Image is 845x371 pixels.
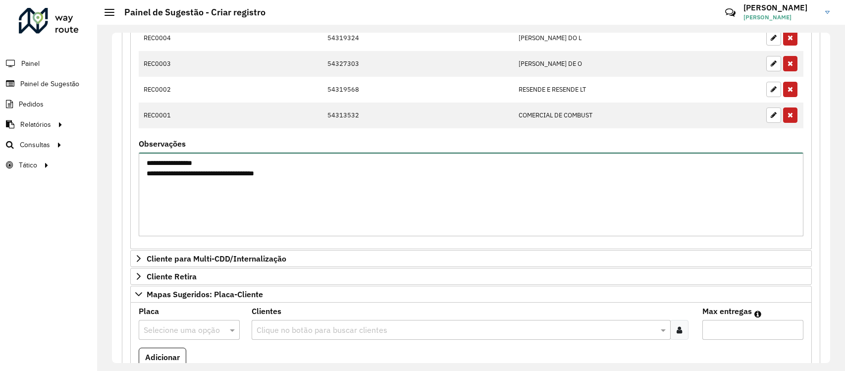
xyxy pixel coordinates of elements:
a: Contato Rápido [720,2,741,23]
h2: Painel de Sugestão - Criar registro [114,7,265,18]
label: Observações [139,138,186,150]
td: RESENDE E RESENDE LT [513,77,677,103]
em: Máximo de clientes que serão colocados na mesma rota com os clientes informados [754,310,761,318]
span: Relatórios [20,119,51,130]
td: 54327303 [322,51,513,77]
span: Pedidos [19,99,44,109]
a: Mapas Sugeridos: Placa-Cliente [130,286,812,303]
td: 54313532 [322,103,513,128]
td: COMERCIAL DE COMBUST [513,103,677,128]
span: Painel de Sugestão [20,79,79,89]
span: Painel [21,58,40,69]
td: REC0002 [139,77,211,103]
h3: [PERSON_NAME] [743,3,818,12]
a: Cliente Retira [130,268,812,285]
td: REC0004 [139,25,211,51]
label: Max entregas [702,305,752,317]
td: REC0001 [139,103,211,128]
label: Clientes [252,305,281,317]
span: Tático [19,160,37,170]
td: 54319324 [322,25,513,51]
span: Cliente para Multi-CDD/Internalização [147,255,286,263]
td: [PERSON_NAME] DE O [513,51,677,77]
button: Adicionar [139,348,186,367]
a: Cliente para Multi-CDD/Internalização [130,250,812,267]
span: [PERSON_NAME] [743,13,818,22]
span: Cliente Retira [147,272,197,280]
td: REC0003 [139,51,211,77]
span: Consultas [20,140,50,150]
td: 54319568 [322,77,513,103]
td: [PERSON_NAME] DO L [513,25,677,51]
span: Mapas Sugeridos: Placa-Cliente [147,290,263,298]
label: Placa [139,305,159,317]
